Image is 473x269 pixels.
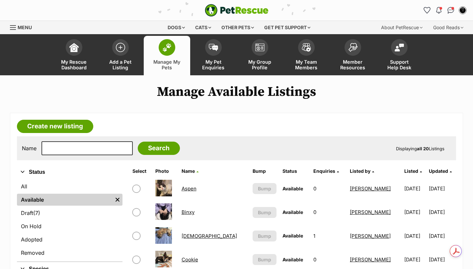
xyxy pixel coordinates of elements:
span: (7) [33,209,40,217]
button: Status [17,168,122,176]
img: notifications-46538b983faf8c2785f20acdc204bb7945ddae34d4c08c2a6579f10ce5e182be.svg [436,7,441,14]
td: [DATE] [429,177,455,200]
img: logo-e224e6f780fb5917bec1dbf3a21bbac754714ae5b6737aabdf751b685950b380.svg [205,4,269,17]
button: Notifications [434,5,444,16]
span: My Rescue Dashboard [59,59,89,70]
td: 0 [311,201,347,224]
img: add-pet-listing-icon-0afa8454b4691262ce3f59096e99ab1cd57d4a30225e0717b998d2c9b9846f56.svg [116,43,125,52]
a: [PERSON_NAME] [350,256,391,263]
a: Name [182,168,198,174]
button: Bump [253,207,276,218]
a: Available [17,194,113,206]
span: Listed by [350,168,370,174]
a: Member Resources [330,36,376,75]
span: Available [282,233,303,238]
ul: Account quick links [422,5,468,16]
a: Support Help Desk [376,36,423,75]
a: Adopted [17,234,122,245]
span: Available [282,209,303,215]
a: All [17,180,122,192]
a: My Pet Enquiries [190,36,237,75]
a: My Team Members [283,36,330,75]
a: [DEMOGRAPHIC_DATA] [182,233,237,239]
a: [PERSON_NAME] [350,233,391,239]
a: Updated [429,168,452,174]
button: My account [457,5,468,16]
a: Remove filter [113,194,122,206]
td: [DATE] [429,201,455,224]
a: PetRescue [205,4,269,17]
button: Bump [253,231,276,241]
label: Name [22,145,37,151]
button: Bump [253,183,276,194]
th: Select [130,166,152,176]
td: [DATE] [429,225,455,247]
span: Menu [18,25,32,30]
a: My Rescue Dashboard [51,36,97,75]
div: About PetRescue [376,21,427,34]
span: Updated [429,168,448,174]
div: Cats [191,21,216,34]
a: Draft [17,207,122,219]
button: Bump [253,254,276,265]
img: Holly Stokes profile pic [459,7,466,14]
span: Listed [404,168,418,174]
span: translation missing: en.admin.listings.index.attributes.enquiries [313,168,335,174]
span: Manage My Pets [152,59,182,70]
img: member-resources-icon-8e73f808a243e03378d46382f2149f9095a855e16c252ad45f914b54edf8863c.svg [348,43,357,52]
strong: all 20 [417,146,429,151]
span: Bump [258,185,271,192]
img: help-desk-icon-fdf02630f3aa405de69fd3d07c3f3aa587a6932b1a1747fa1d2bba05be0121f9.svg [395,43,404,51]
a: Manage My Pets [144,36,190,75]
img: team-members-icon-5396bd8760b3fe7c0b43da4ab00e1e3bb1a5d9ba89233759b79545d2d3fc5d0d.svg [302,43,311,52]
span: My Group Profile [245,59,275,70]
span: Member Resources [338,59,368,70]
a: [PERSON_NAME] [350,209,391,215]
div: Get pet support [260,21,315,34]
span: Name [182,168,195,174]
div: Good Reads [429,21,468,34]
img: chat-41dd97257d64d25036548639549fe6c8038ab92f7586957e7f3b1b290dea8141.svg [447,7,454,14]
img: pet-enquiries-icon-7e3ad2cf08bfb03b45e93fb7055b45f3efa6380592205ae92323e6603595dc1f.svg [209,44,218,51]
a: Create new listing [17,120,93,133]
span: Bump [258,209,271,216]
a: [PERSON_NAME] [350,185,391,192]
span: Available [282,186,303,191]
a: Listed [404,168,422,174]
span: Displaying Listings [396,146,444,151]
td: [DATE] [402,177,428,200]
input: Search [138,142,180,155]
a: Menu [10,21,37,33]
a: Binxy [182,209,195,215]
a: Conversations [445,5,456,16]
a: Cookie [182,256,198,263]
td: 1 [311,225,347,247]
img: manage-my-pets-icon-02211641906a0b7f246fdf0571729dbe1e7629f14944591b6c1af311fb30b64b.svg [162,43,172,52]
div: Status [17,179,122,261]
a: My Group Profile [237,36,283,75]
div: Dogs [163,21,190,34]
th: Status [280,166,310,176]
span: Support Help Desk [384,59,414,70]
span: My Pet Enquiries [198,59,228,70]
span: Bump [258,233,271,239]
a: Listed by [350,168,374,174]
span: Bump [258,256,271,263]
th: Bump [250,166,279,176]
th: Photo [153,166,178,176]
a: On Hold [17,220,122,232]
td: [DATE] [402,201,428,224]
a: Aspen [182,185,197,192]
a: Favourites [422,5,432,16]
td: [DATE] [402,225,428,247]
span: Add a Pet Listing [106,59,135,70]
img: group-profile-icon-3fa3cf56718a62981997c0bc7e787c4b2cf8bcc04b72c1350f741eb67cf2f40e.svg [255,43,265,51]
a: Add a Pet Listing [97,36,144,75]
a: Enquiries [313,168,339,174]
span: Available [282,257,303,262]
span: My Team Members [291,59,321,70]
img: dashboard-icon-eb2f2d2d3e046f16d808141f083e7271f6b2e854fb5c12c21221c1fb7104beca.svg [69,43,79,52]
div: Other pets [217,21,259,34]
td: 0 [311,177,347,200]
a: Removed [17,247,122,259]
